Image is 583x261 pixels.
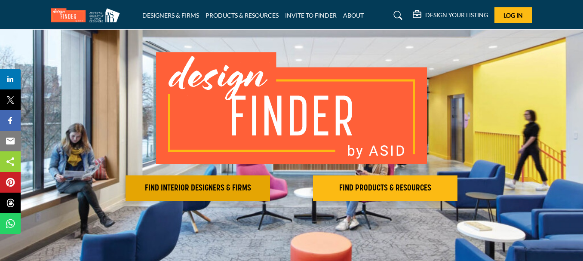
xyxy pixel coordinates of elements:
button: Log In [494,7,532,23]
h2: FIND PRODUCTS & RESOURCES [316,183,455,193]
h2: FIND INTERIOR DESIGNERS & FIRMS [128,183,267,193]
span: Log In [503,12,523,19]
a: Search [385,9,408,22]
div: DESIGN YOUR LISTING [413,10,488,21]
h5: DESIGN YOUR LISTING [425,11,488,19]
img: image [156,52,427,164]
a: PRODUCTS & RESOURCES [206,12,279,19]
a: ABOUT [343,12,364,19]
button: FIND INTERIOR DESIGNERS & FIRMS [126,175,270,201]
img: Site Logo [51,8,124,22]
a: INVITE TO FINDER [285,12,337,19]
button: FIND PRODUCTS & RESOURCES [313,175,457,201]
a: DESIGNERS & FIRMS [142,12,199,19]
